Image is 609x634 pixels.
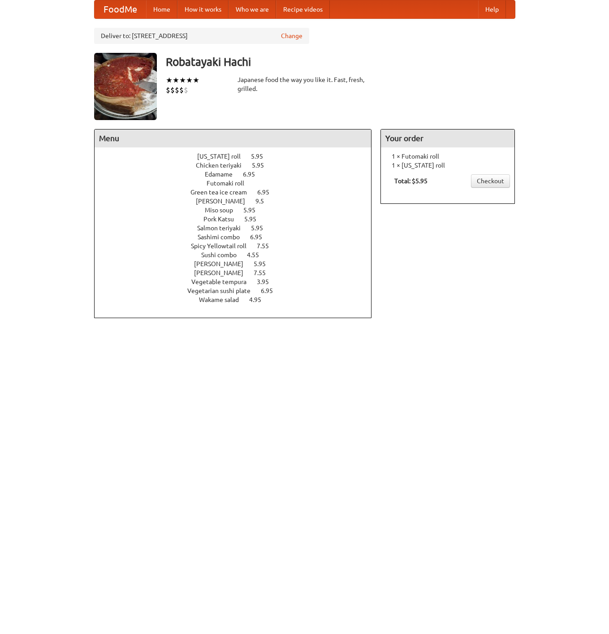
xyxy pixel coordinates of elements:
[261,287,282,294] span: 6.95
[186,75,193,85] li: ★
[197,224,280,232] a: Salmon teriyaki 5.95
[471,174,510,188] a: Checkout
[394,177,428,185] b: Total: $5.95
[198,233,279,241] a: Sashimi combo 6.95
[207,180,253,187] span: Futomaki roll
[194,269,252,276] span: [PERSON_NAME]
[187,287,289,294] a: Vegetarian sushi plate 6.95
[187,287,259,294] span: Vegetarian sushi plate
[205,171,242,178] span: Edamame
[276,0,330,18] a: Recipe videos
[244,216,265,223] span: 5.95
[205,171,272,178] a: Edamame 6.95
[179,85,184,95] li: $
[251,224,272,232] span: 5.95
[257,242,278,250] span: 7.55
[251,153,272,160] span: 5.95
[238,75,372,93] div: Japanese food the way you like it. Fast, fresh, grilled.
[243,171,264,178] span: 6.95
[229,0,276,18] a: Who we are
[243,207,264,214] span: 5.95
[203,216,243,223] span: Pork Katsu
[94,28,309,44] div: Deliver to: [STREET_ADDRESS]
[385,161,510,170] li: 1 × [US_STATE] roll
[199,296,248,303] span: Wakame salad
[199,296,278,303] a: Wakame salad 4.95
[249,296,270,303] span: 4.95
[281,31,302,40] a: Change
[196,162,281,169] a: Chicken teriyaki 5.95
[252,162,273,169] span: 5.95
[190,189,286,196] a: Green tea ice cream 6.95
[191,278,255,285] span: Vegetable tempura
[175,85,179,95] li: $
[193,75,199,85] li: ★
[198,233,249,241] span: Sashimi combo
[257,189,278,196] span: 6.95
[196,162,251,169] span: Chicken teriyaki
[194,260,252,267] span: [PERSON_NAME]
[170,85,175,95] li: $
[381,129,514,147] h4: Your order
[247,251,268,259] span: 4.55
[94,53,157,120] img: angular.jpg
[194,260,282,267] a: [PERSON_NAME] 5.95
[166,85,170,95] li: $
[205,207,242,214] span: Miso soup
[385,152,510,161] li: 1 × Futomaki roll
[166,53,515,71] h3: Robatayaki Hachi
[194,269,282,276] a: [PERSON_NAME] 7.55
[184,85,188,95] li: $
[196,198,281,205] a: [PERSON_NAME] 9.5
[177,0,229,18] a: How it works
[197,224,250,232] span: Salmon teriyaki
[207,180,270,187] a: Futomaki roll
[146,0,177,18] a: Home
[196,198,254,205] span: [PERSON_NAME]
[166,75,173,85] li: ★
[95,0,146,18] a: FoodMe
[255,198,273,205] span: 9.5
[201,251,246,259] span: Sushi combo
[203,216,273,223] a: Pork Katsu 5.95
[197,153,250,160] span: [US_STATE] roll
[179,75,186,85] li: ★
[197,153,280,160] a: [US_STATE] roll 5.95
[205,207,272,214] a: Miso soup 5.95
[191,242,255,250] span: Spicy Yellowtail roll
[254,269,275,276] span: 7.55
[190,189,256,196] span: Green tea ice cream
[173,75,179,85] li: ★
[95,129,371,147] h4: Menu
[191,278,285,285] a: Vegetable tempura 3.95
[478,0,506,18] a: Help
[191,242,285,250] a: Spicy Yellowtail roll 7.55
[201,251,276,259] a: Sushi combo 4.55
[254,260,275,267] span: 5.95
[257,278,278,285] span: 3.95
[250,233,271,241] span: 6.95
